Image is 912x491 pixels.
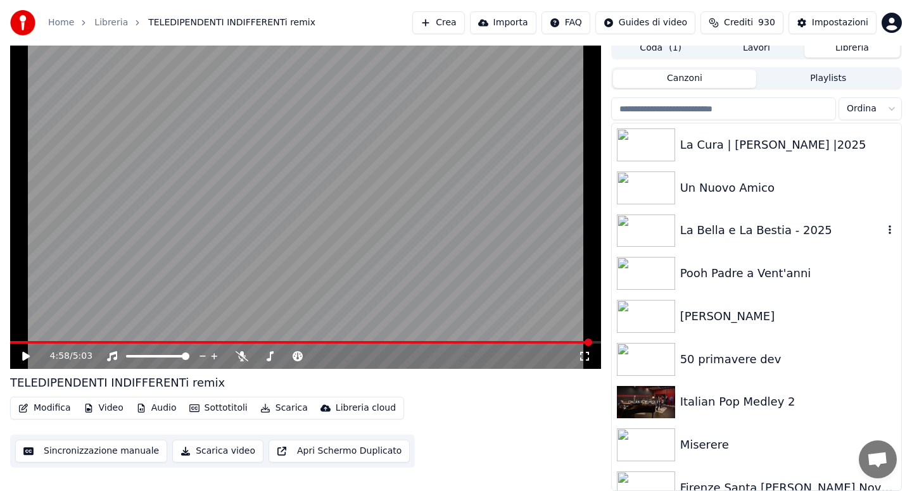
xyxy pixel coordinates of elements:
[680,308,896,325] div: [PERSON_NAME]
[756,70,900,88] button: Playlists
[804,39,900,58] button: Libreria
[172,440,263,463] button: Scarica video
[131,399,182,417] button: Audio
[788,11,877,34] button: Impostazioni
[758,16,775,29] span: 930
[73,350,92,363] span: 5:03
[812,16,868,29] div: Impostazioni
[10,10,35,35] img: youka
[680,179,896,197] div: Un Nuovo Amico
[15,440,167,463] button: Sincronizzazione manuale
[669,42,681,54] span: ( 1 )
[269,440,410,463] button: Apri Schermo Duplicato
[680,393,896,411] div: Italian Pop Medley 2
[709,39,804,58] button: Lavori
[613,39,709,58] button: Coda
[50,350,80,363] div: /
[94,16,128,29] a: Libreria
[255,399,313,417] button: Scarica
[680,136,896,154] div: La Cura | [PERSON_NAME] |2025
[10,374,225,392] div: TELEDIPENDENTI INDIFFERENTi remix
[680,264,896,282] div: Pooh Padre a Vent'anni
[48,16,74,29] a: Home
[48,16,315,29] nav: breadcrumb
[50,350,70,363] span: 4:58
[336,402,396,414] div: Libreria cloud
[680,351,896,368] div: 50 primavere dev
[13,399,76,417] button: Modifica
[79,399,129,417] button: Video
[541,11,590,34] button: FAQ
[184,399,253,417] button: Sottotitoli
[613,70,757,88] button: Canzoni
[680,221,883,239] div: La Bella e La Bestia - 2025
[700,11,783,34] button: Crediti930
[859,440,897,478] div: Aprire la chat
[680,436,896,454] div: Miserere
[847,103,877,115] span: Ordina
[595,11,695,34] button: Guides di video
[148,16,315,29] span: TELEDIPENDENTI INDIFFERENTi remix
[724,16,753,29] span: Crediti
[470,11,536,34] button: Importa
[412,11,464,34] button: Crea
